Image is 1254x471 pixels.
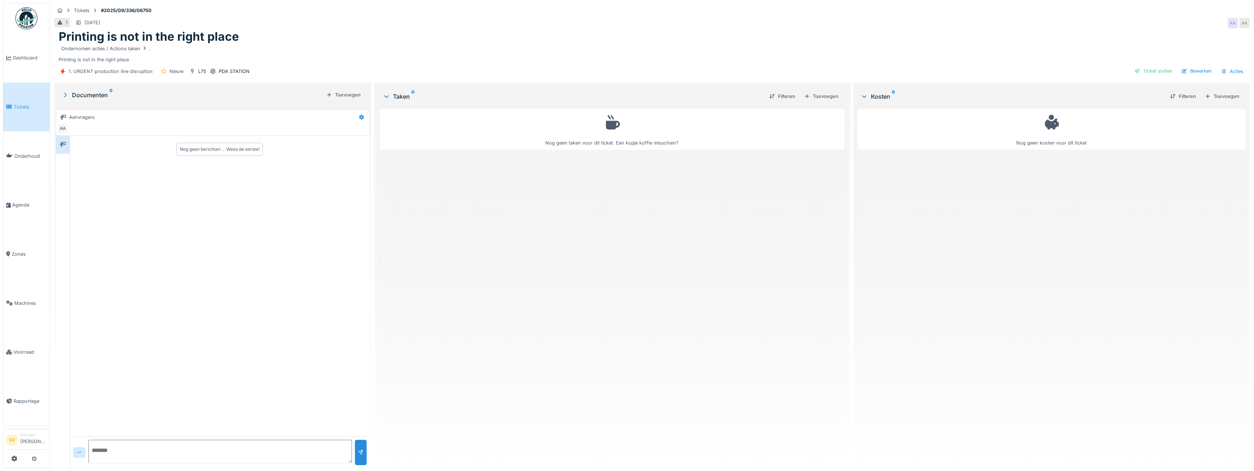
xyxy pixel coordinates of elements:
[14,348,47,355] span: Voorraad
[109,91,113,99] sup: 0
[862,112,1240,146] div: Nog geen kosten voor dit ticket
[801,91,842,101] div: Toevoegen
[385,112,840,146] div: Nog geen taken voor dit ticket. Een kopje koffie misschien?
[411,92,415,101] sup: 0
[861,92,1164,101] div: Kosten
[6,432,47,450] a: SV Manager[PERSON_NAME]
[12,251,47,258] span: Zones
[180,146,259,153] div: Nog geen berichten … Wees de eerste!
[69,68,153,75] div: 1. URGENT production line disruption
[74,7,90,14] div: Tickets
[3,278,50,328] a: Machines
[59,44,1245,63] div: Printing is not in the right place
[170,68,183,75] div: Nieuw
[6,435,17,446] li: SV
[69,114,95,121] div: Aanvragers
[66,19,68,26] div: 1
[383,92,763,101] div: Taken
[3,180,50,230] a: Agenda
[3,131,50,180] a: Onderhoud
[1167,91,1199,101] div: Filteren
[3,83,50,132] a: Tickets
[892,92,895,101] sup: 0
[3,33,50,83] a: Dashboard
[59,30,239,44] h1: Printing is not in the right place
[766,91,798,101] div: Filteren
[14,398,47,405] span: Rapportage
[14,153,47,160] span: Onderhoud
[62,91,323,99] div: Documenten
[13,54,47,61] span: Dashboard
[198,68,206,75] div: L75
[98,7,155,14] strong: #2025/09/336/06750
[12,201,47,208] span: Agenda
[1228,18,1238,28] div: AA
[1131,66,1175,76] div: Ticket sluiten
[1178,66,1215,76] div: Bewerken
[20,432,47,438] div: Manager
[14,103,47,110] span: Tickets
[1202,91,1242,101] div: Toevoegen
[3,328,50,377] a: Voorraad
[219,68,250,75] div: PDA STATION
[14,300,47,307] span: Machines
[84,19,100,26] div: [DATE]
[3,377,50,426] a: Rapportage
[3,230,50,279] a: Zones
[323,90,364,100] div: Toevoegen
[1218,66,1247,77] div: Acties
[15,7,37,29] img: Badge_color-CXgf-gQk.svg
[1239,18,1250,28] div: AA
[20,432,47,448] li: [PERSON_NAME]
[61,45,150,52] div: Ondernomen acties / Actions taken .
[58,124,68,134] div: AA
